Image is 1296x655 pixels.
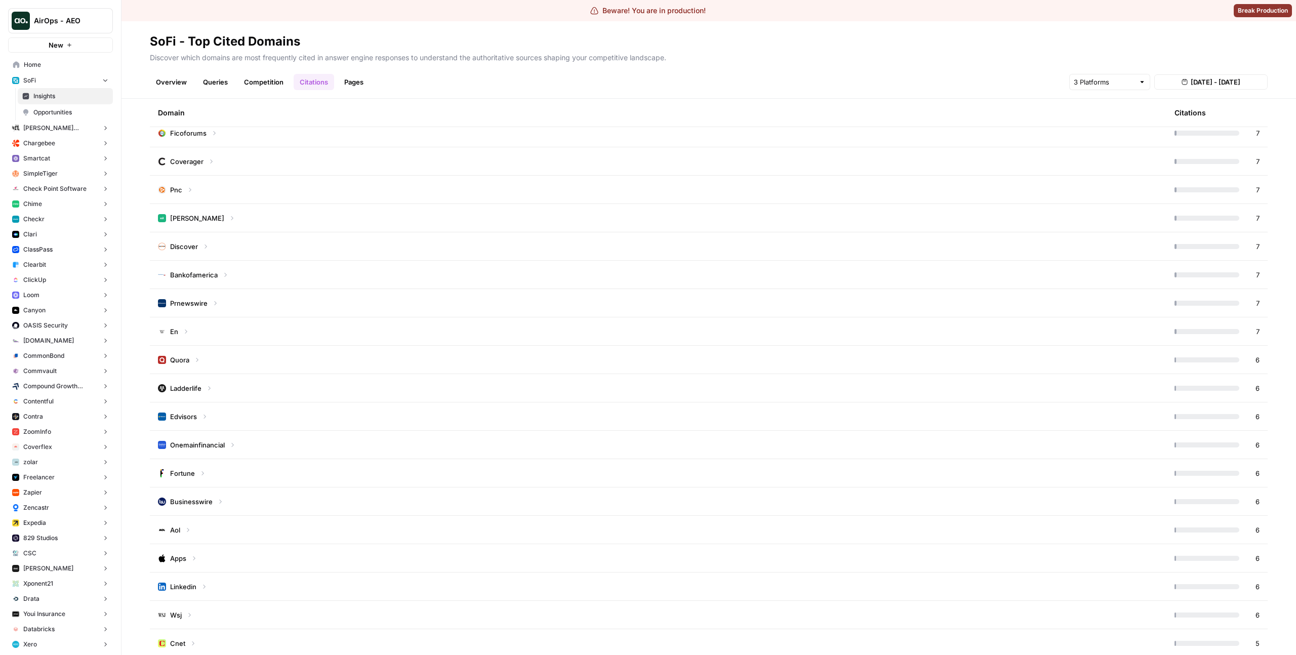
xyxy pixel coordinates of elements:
[8,394,113,409] button: Contentful
[12,519,19,526] img: r1kj8td8zocxzhcrdgnlfi8d2cy7
[170,298,208,308] span: Prnewswire
[294,74,334,90] a: Citations
[8,227,113,242] button: Clari
[12,383,19,390] img: kaevn8smg0ztd3bicv5o6c24vmo8
[158,129,166,137] img: y6qar4abhwz4tkiij3c1laz51dy0
[23,564,73,573] span: [PERSON_NAME]
[12,565,19,572] img: ybhjxa9n8mcsu845nkgo7g1ynw8w
[23,382,98,391] span: Compound Growth Marketing
[8,57,113,73] a: Home
[8,500,113,515] button: Zencastr
[23,306,46,315] span: Canyon
[12,580,19,587] img: f3qlg7l68rn02bi2w2fqsnsvhk74
[23,412,43,421] span: Contra
[23,230,37,239] span: Clari
[23,139,55,148] span: Chargebee
[8,409,113,424] button: Contra
[238,74,290,90] a: Competition
[170,638,185,648] span: Cnet
[23,549,36,558] span: CSC
[8,591,113,606] button: Drata
[1247,497,1260,507] span: 6
[1247,553,1260,563] span: 6
[158,214,166,222] img: z10ul8jjo9kcu3qmyo2673zkjny0
[8,37,113,53] button: New
[12,489,19,496] img: 8scb49tlb2vriaw9mclg8ae1t35j
[12,428,19,435] img: hcm4s7ic2xq26rsmuray6dv1kquq
[1247,440,1260,450] span: 6
[1247,468,1260,478] span: 6
[150,74,193,90] a: Overview
[12,140,19,147] img: jkhkcar56nid5uw4tq7euxnuco2o
[23,473,55,482] span: Freelancer
[23,594,39,603] span: Drata
[8,288,113,303] button: Loom
[12,12,30,30] img: AirOps - AEO Logo
[158,583,166,591] img: ohiio4oour1vdiyjjcsk00o6i5zn
[150,33,300,50] div: SoFi - Top Cited Domains
[170,213,224,223] span: [PERSON_NAME]
[170,355,189,365] span: Quora
[170,185,182,195] span: Pnc
[158,498,166,506] img: riv0oonx9ld5y4ppejqlwxzbu48c
[12,535,19,542] img: lwh15xca956raf2qq0149pkro8i6
[49,40,63,50] span: New
[8,546,113,561] button: CSC
[33,92,108,101] span: Insights
[12,641,19,648] img: wbynuzzq6lj3nzxpt1e3y1j7uzng
[23,366,57,376] span: Commvault
[170,582,196,592] span: Linkedin
[23,442,52,452] span: Coverflex
[1234,4,1292,17] button: Break Production
[12,504,19,511] img: s6x7ltuwawlcg2ux8d2ne4wtho4t
[1247,525,1260,535] span: 6
[8,363,113,379] button: Commvault
[12,322,19,329] img: red1k5sizbc2zfjdzds8kz0ky0wq
[590,6,706,16] div: Beware! You are in production!
[12,550,19,557] img: yvejo61whxrb805zs4m75phf6mr8
[1174,99,1206,127] div: Citations
[158,469,166,477] img: dmt1ro2zy4pr79o6t2b6xi4geqca
[12,200,19,208] img: mhv33baw7plipcpp00rsngv1nu95
[23,579,53,588] span: Xponent21
[158,356,166,364] img: eeviwpspp8ju4lqomuq2et9ptao5
[23,124,98,133] span: [PERSON_NAME] [PERSON_NAME] at Work
[1247,610,1260,620] span: 6
[23,351,64,360] span: CommonBond
[18,88,113,104] a: Insights
[12,125,19,132] img: m87i3pytwzu9d7629hz0batfjj1p
[338,74,370,90] a: Pages
[23,169,58,178] span: SimpleTiger
[12,292,19,299] img: wev6amecshr6l48lvue5fy0bkco1
[158,271,166,279] img: lxc1mis8j9ik61fqqpps35coniuo
[170,241,198,252] span: Discover
[12,307,19,314] img: 0idox3onazaeuxox2jono9vm549w
[1247,582,1260,592] span: 6
[23,609,65,619] span: Youi Insurance
[170,383,201,393] span: Ladderlife
[1247,298,1260,308] span: 7
[8,120,113,136] button: [PERSON_NAME] [PERSON_NAME] at Work
[8,136,113,151] button: Chargebee
[8,637,113,652] button: Xero
[8,455,113,470] button: zolar
[8,576,113,591] button: Xponent21
[1247,241,1260,252] span: 7
[170,270,218,280] span: Bankofamerica
[170,610,182,620] span: Wsj
[170,326,178,337] span: En
[12,155,19,162] img: rkye1xl29jr3pw1t320t03wecljb
[23,534,58,543] span: 829 Studios
[197,74,234,90] a: Queries
[23,458,38,467] span: zolar
[1074,77,1135,87] input: 3 Platforms
[23,625,55,634] span: Databricks
[1247,638,1260,648] span: 5
[8,272,113,288] button: ClickUp
[24,60,108,69] span: Home
[8,379,113,394] button: Compound Growth Marketing
[1191,77,1240,87] span: [DATE] - [DATE]
[158,611,166,619] img: vpztpzjot22f5onlk5hp9cjxwh0c
[12,459,19,466] img: 6os5al305rae5m5hhkke1ziqya7s
[12,216,19,223] img: 78cr82s63dt93a7yj2fue7fuqlci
